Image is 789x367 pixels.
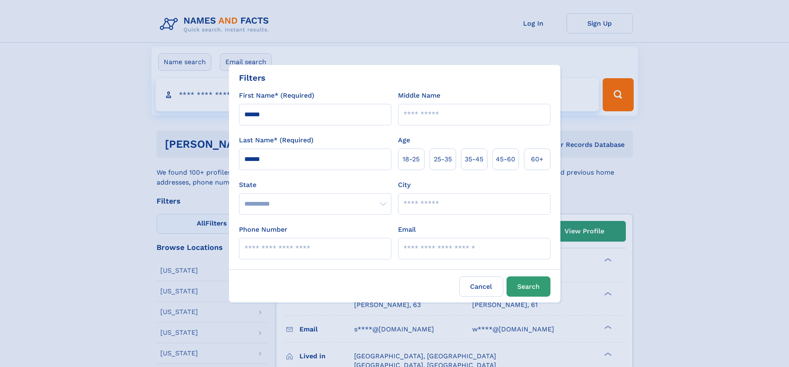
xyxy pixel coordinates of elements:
[398,91,440,101] label: Middle Name
[507,276,550,297] button: Search
[403,154,420,164] span: 18‑25
[239,135,314,145] label: Last Name* (Required)
[239,91,314,101] label: First Name* (Required)
[239,225,287,235] label: Phone Number
[531,154,543,164] span: 60+
[239,180,391,190] label: State
[239,72,265,84] div: Filters
[398,135,410,145] label: Age
[465,154,483,164] span: 35‑45
[398,180,410,190] label: City
[496,154,515,164] span: 45‑60
[398,225,416,235] label: Email
[434,154,452,164] span: 25‑35
[459,276,503,297] label: Cancel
